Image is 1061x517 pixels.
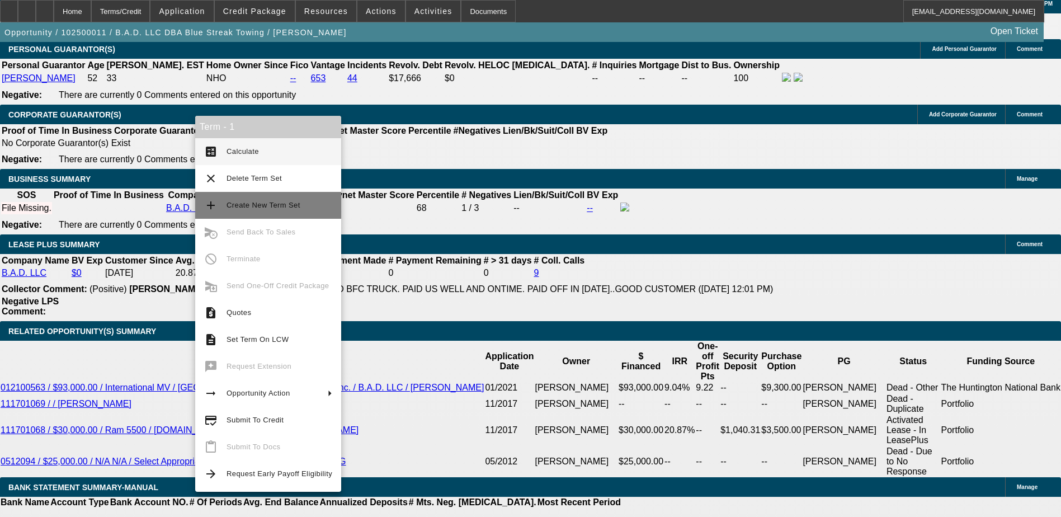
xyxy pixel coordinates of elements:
b: Revolv. Debt [389,60,442,70]
b: Incidents [347,60,386,70]
td: $3,500.00 [761,415,802,446]
span: Add Corporate Guarantor [929,111,997,117]
span: Delete Term Set [227,174,282,182]
td: [PERSON_NAME] [534,382,618,393]
th: Annualized Deposits [319,497,408,508]
th: $ Financed [618,341,664,382]
td: 52 [87,72,105,84]
span: There are currently 0 Comments entered on this opportunity [59,154,296,164]
a: 0512094 / $25,000.00 / N/A N/A / Select Appropriate Vendor / BLUE STREAK TOWING [1,457,346,466]
span: Application [159,7,205,16]
a: 44 [347,73,357,83]
b: Fico [290,60,309,70]
th: Account Type [50,497,110,508]
td: 36 [315,267,386,279]
span: Comment [1017,111,1043,117]
th: # Of Periods [189,497,243,508]
td: [PERSON_NAME] [534,446,618,477]
td: -- [695,415,720,446]
span: Quotes [227,308,251,317]
mat-icon: description [204,333,218,346]
b: Percentile [408,126,451,135]
a: -- [587,203,593,213]
a: 111701068 / $30,000.00 / Ram 5500 / [DOMAIN_NAME] / B.A.D. LLC / [PERSON_NAME] [1,425,359,435]
th: PG [802,341,886,382]
span: Manage [1017,176,1038,182]
mat-icon: arrow_right_alt [204,387,218,400]
a: -- [290,73,296,83]
b: Corporate Guarantor [114,126,202,135]
a: 9 [534,268,539,278]
div: File Missing. [2,203,51,213]
th: Funding Source [941,341,1061,382]
b: Paynet Master Score [326,190,414,200]
span: Add Personal Guarantor [932,46,997,52]
th: # Mts. Neg. [MEDICAL_DATA]. [408,497,537,508]
a: [PERSON_NAME] [2,73,76,83]
td: [PERSON_NAME] [802,393,886,415]
b: # > 31 days [484,256,532,265]
td: Portfolio [941,393,1061,415]
button: Application [150,1,213,22]
td: $25,000.00 [618,446,664,477]
button: Activities [406,1,461,22]
img: facebook-icon.png [620,203,629,211]
td: 01/2021 [484,382,534,393]
b: Lien/Bk/Suit/Coll [503,126,574,135]
td: 100 [733,72,780,84]
th: IRR [664,341,695,382]
td: -- [664,446,695,477]
td: 11/2017 [484,415,534,446]
td: -- [761,446,802,477]
span: Opportunity / 102500011 / B.A.D. LLC DBA Blue Streak Towing / [PERSON_NAME] [4,28,347,37]
td: $30,000.00 [618,415,664,446]
b: Percentile [417,190,459,200]
mat-icon: arrow_forward [204,467,218,481]
td: 33 [106,72,205,84]
th: SOS [1,190,52,201]
td: 05/2012 [484,446,534,477]
td: -- [720,393,761,415]
span: There are currently 0 Comments entered on this opportunity [59,90,296,100]
span: Request Early Payoff Eligibility [227,469,332,478]
th: Proof of Time In Business [53,190,164,201]
td: $17,666 [388,72,443,84]
td: -- [591,72,637,84]
th: Bank Account NO. [110,497,189,508]
div: 1 / 3 [461,203,511,213]
td: 9.22 [695,382,720,393]
b: Collector Comment: [2,284,87,294]
td: 9.04% [664,382,695,393]
b: Company Name [2,256,69,265]
span: Actions [366,7,397,16]
th: Security Deposit [720,341,761,382]
span: LEASE PLUS SUMMARY [8,240,100,249]
th: Most Recent Period [537,497,621,508]
button: Credit Package [215,1,295,22]
span: Credit Package [223,7,286,16]
span: Create New Term Set [227,201,300,209]
img: linkedin-icon.png [794,73,803,82]
b: Company [168,190,209,200]
th: Proof of Time In Business [1,125,112,137]
th: Avg. End Balance [243,497,319,508]
b: # Payment Made [316,256,386,265]
td: Dead - Duplicate [886,393,941,415]
b: # Coll. Calls [534,256,585,265]
b: [PERSON_NAME]: [129,284,208,294]
b: # Negatives [461,190,511,200]
span: There are currently 0 Comments entered on this opportunity [59,220,296,229]
td: [PERSON_NAME] [802,382,886,393]
td: -- [513,202,585,214]
mat-icon: calculate [204,145,218,158]
span: Manage [1017,484,1038,490]
b: Negative LPS Comment: [2,297,59,316]
a: 111701069 / / [PERSON_NAME] [1,399,131,408]
th: Status [886,341,941,382]
b: Home Owner Since [206,60,288,70]
span: Set Term On LCW [227,335,289,344]
td: Activated Lease - In LeasePlus [886,415,941,446]
b: Dist to Bus. [682,60,732,70]
mat-icon: clear [204,172,218,185]
td: -- [720,382,761,393]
